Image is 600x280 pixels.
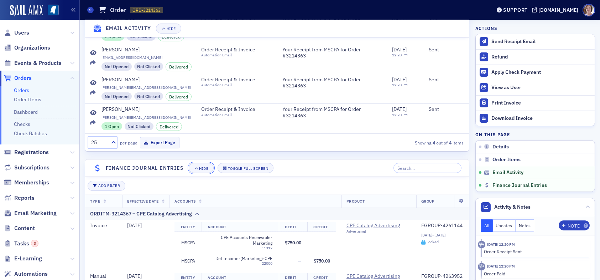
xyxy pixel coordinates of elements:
[208,235,272,246] span: CPE Accounts Receivable-Marketing
[14,121,30,127] a: Checks
[427,240,439,244] div: Locked
[346,223,411,229] a: CPE Catalog Advertising
[492,169,523,176] span: Email Activity
[127,199,158,204] span: Effective Date
[283,47,382,59] span: Your Receipt from MSCPA for Order #3214363
[166,62,192,71] div: Delivered
[4,29,29,37] a: Users
[14,29,29,37] span: Users
[491,100,591,106] div: Print Invoice
[14,59,62,67] span: Events & Products
[202,106,273,117] a: Order Receipt & InvoiceAutomation Email
[392,46,407,53] span: [DATE]
[90,210,192,218] div: ORDITM-3214367 – CPE Catalog Advertising
[189,163,214,173] button: Hide
[202,77,273,88] a: Order Receipt & InvoiceAutomation Email
[491,85,591,91] div: View as User
[493,219,516,232] button: Updates
[127,273,142,279] span: [DATE]
[392,112,408,117] time: 12:20 PM
[101,122,122,130] div: 1 Open
[48,5,59,16] img: SailAMX
[475,25,497,31] h4: Actions
[106,25,151,32] h4: Email Activity
[174,199,195,204] span: Accounts
[208,246,272,250] div: 11312
[484,248,585,255] div: Order Receipt Sent
[476,65,595,80] button: Apply Check Payment
[487,264,515,269] time: 7/18/2025 12:20 PM
[421,233,469,238] div: [DATE]–[DATE]
[421,199,435,204] span: Group
[31,240,38,247] div: 3
[279,222,308,232] th: Debit
[14,87,29,93] a: Orders
[10,5,43,16] a: SailAMX
[314,258,330,264] span: $750.00
[343,139,464,146] div: Showing out of items
[538,7,578,13] div: [DOMAIN_NAME]
[492,182,547,189] span: Finance Journal Entries
[4,209,57,217] a: Email Marketing
[429,47,464,53] div: Sent
[208,261,272,266] div: 22000
[101,47,192,53] a: [PERSON_NAME]
[14,109,38,115] a: Dashboard
[4,74,32,82] a: Orders
[125,122,154,130] div: Not Clicked
[202,222,279,232] th: Account
[476,111,595,126] a: Download Invoice
[392,76,407,83] span: [DATE]
[156,122,182,131] div: Delivered
[14,148,49,156] span: Registrations
[110,6,126,14] h1: Order
[14,164,49,172] span: Subscriptions
[43,5,59,17] a: View Homepage
[583,4,595,16] span: Profile
[392,106,407,112] span: [DATE]
[492,157,521,163] span: Order Items
[421,273,469,280] a: FGROUP-4263952
[174,222,201,232] th: Entity
[101,106,140,113] div: [PERSON_NAME]
[346,273,411,280] span: CPE Catalog Advertising
[4,179,49,187] a: Memberships
[166,92,192,101] div: Delivered
[4,255,42,263] a: E-Learning
[568,224,580,228] div: Note
[202,47,273,58] a: Order Receipt & InvoiceAutomation Email
[167,27,176,31] div: Hide
[14,130,47,137] a: Check Batches
[101,55,192,60] span: [EMAIL_ADDRESS][DOMAIN_NAME]
[101,77,192,83] a: [PERSON_NAME]
[421,223,469,229] a: FGROUP-4261144
[476,80,595,95] button: View as User
[140,137,179,148] button: Export Page
[14,74,32,82] span: Orders
[475,131,595,138] h4: On this page
[174,232,201,253] td: MSCPA
[495,203,531,211] span: Activity & Notes
[90,222,107,229] span: Invoice
[346,229,411,234] div: Advertising
[392,82,408,87] time: 12:20 PM
[101,47,140,53] div: [PERSON_NAME]
[492,144,509,150] span: Details
[202,106,266,113] span: Order Receipt & Invoice
[476,95,595,111] a: Print Invoice
[431,139,436,146] strong: 4
[101,115,192,120] span: [PERSON_NAME][EMAIL_ADDRESS][DOMAIN_NAME]
[134,92,163,100] div: Not Clicked
[106,164,184,172] h4: Finance Journal Entries
[202,83,266,87] div: Automation Email
[14,240,38,248] span: Tasks
[228,167,268,170] div: Toggle Full Screen
[101,62,132,70] div: Not Opened
[283,106,382,119] span: Your Receipt from MSCPA for Order #3214363
[4,148,49,156] a: Registrations
[14,194,35,202] span: Reports
[14,209,57,217] span: Email Marketing
[132,7,161,13] span: ORD-3214363
[491,115,591,122] div: Download Invoice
